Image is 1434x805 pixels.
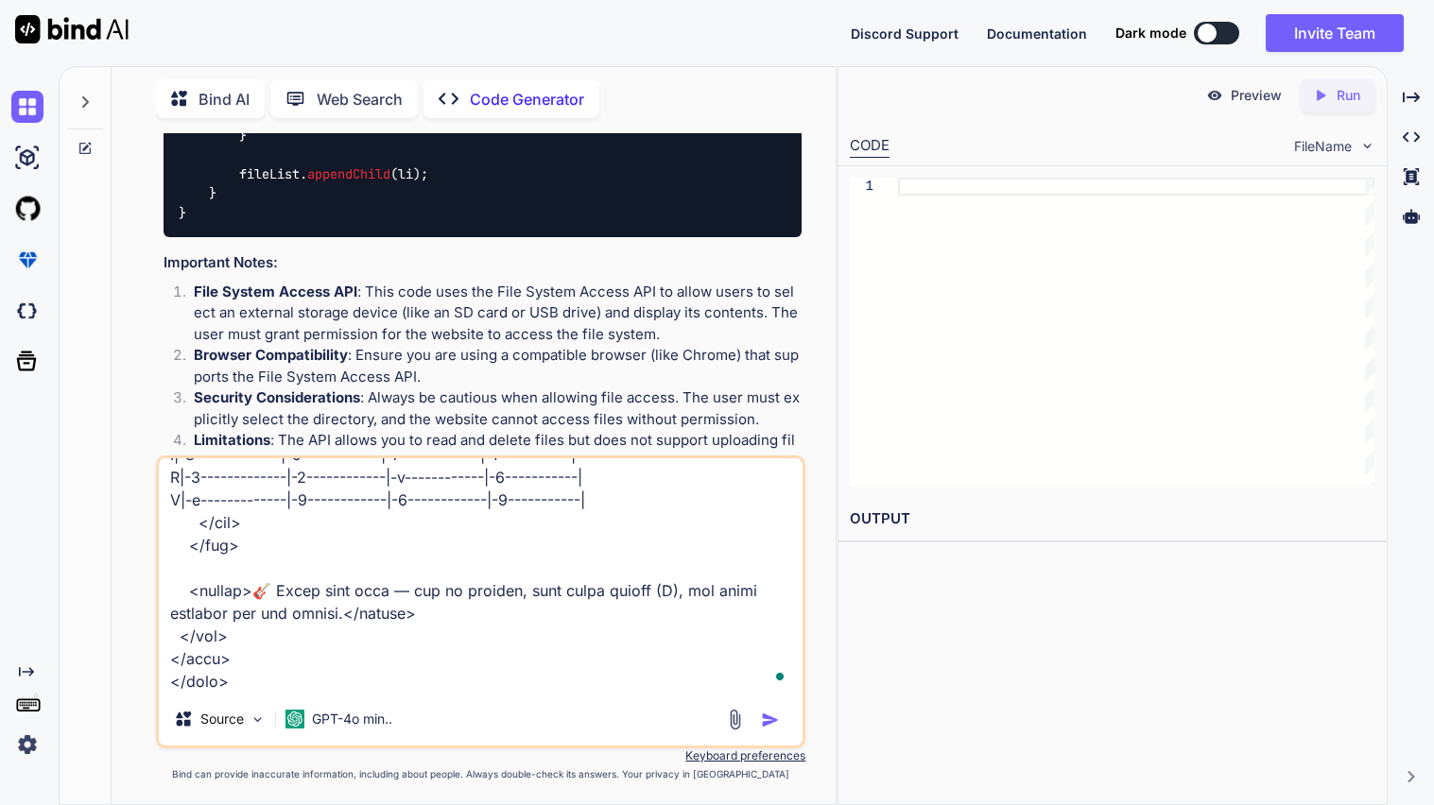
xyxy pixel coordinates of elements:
p: Web Search [317,88,403,111]
span: Dark mode [1115,24,1186,43]
h3: Important Notes: [164,252,802,274]
strong: File System Access API [194,283,357,300]
span: appendChild [307,165,390,182]
button: Invite Team [1266,14,1404,52]
p: : Always be cautious when allowing file access. The user must explicitly select the directory, an... [194,387,802,430]
p: GPT-4o min.. [312,710,392,728]
p: Code Generator [470,88,584,111]
img: Bind AI [15,15,129,43]
img: attachment [724,709,746,730]
span: Discord Support [851,26,959,42]
img: premium [11,244,43,276]
textarea: To enrich screen reader interactions, please activate Accessibility in Grammarly extension settings [159,458,803,693]
div: CODE [850,135,890,158]
button: Documentation [987,24,1087,43]
img: chat [11,91,43,123]
img: githubLight [11,193,43,225]
img: icon [761,711,780,729]
strong: Browser Compatibility [194,346,348,364]
span: FileName [1294,137,1352,156]
div: 1 [850,178,873,196]
p: : This code uses the File System Access API to allow users to select an external storage device (... [194,282,802,346]
p: Bind AI [199,88,250,111]
span: Documentation [987,26,1087,42]
p: Source [200,710,244,728]
h2: OUTPUT [838,497,1387,541]
p: Bind can provide inaccurate information, including about people. Always double-check its answers.... [156,767,805,781]
p: Preview [1231,86,1282,105]
p: Run [1337,86,1360,105]
img: ai-studio [11,142,43,174]
p: : Ensure you are using a compatible browser (like Chrome) that supports the File System Access API. [194,345,802,387]
img: GPT-4o mini [285,710,304,728]
p: Keyboard preferences [156,748,805,763]
img: preview [1206,87,1223,104]
img: Pick Models [250,711,266,728]
button: Discord Support [851,24,959,43]
img: darkCloudIdeIcon [11,295,43,327]
img: settings [11,728,43,761]
img: chevron down [1359,138,1375,154]
strong: Limitations [194,431,270,449]
strong: Security Considerations [194,388,360,406]
p: : The API allows you to read and delete files but does not support uploading files directly to th... [194,430,802,494]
